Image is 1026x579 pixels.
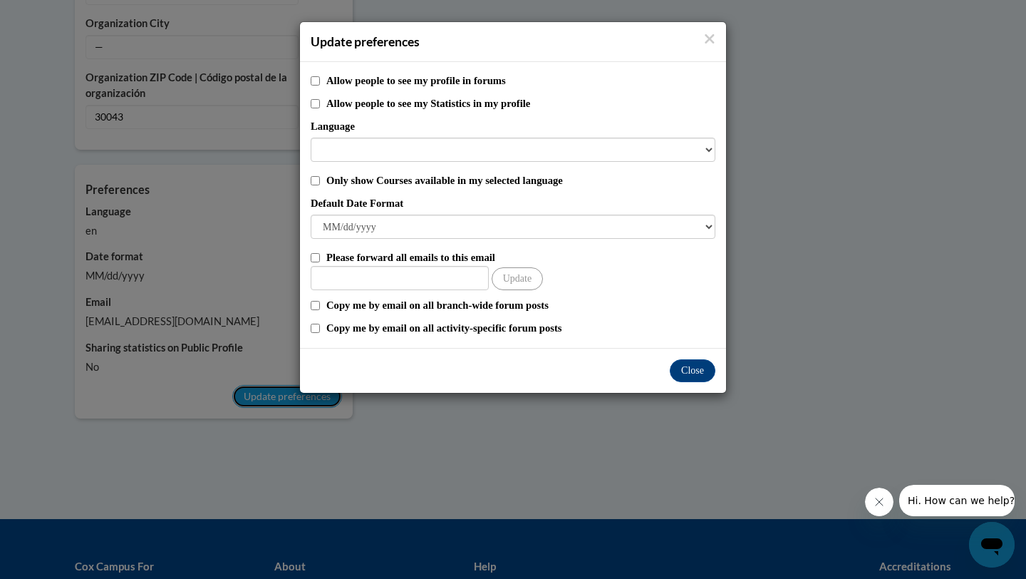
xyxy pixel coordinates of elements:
[326,297,715,313] label: Copy me by email on all branch-wide forum posts
[865,488,893,516] iframe: Close message
[326,250,715,265] label: Please forward all emails to this email
[326,320,715,336] label: Copy me by email on all activity-specific forum posts
[311,195,715,211] label: Default Date Format
[311,266,489,290] input: Other Email
[899,485,1015,516] iframe: Message from company
[326,173,715,188] label: Only show Courses available in my selected language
